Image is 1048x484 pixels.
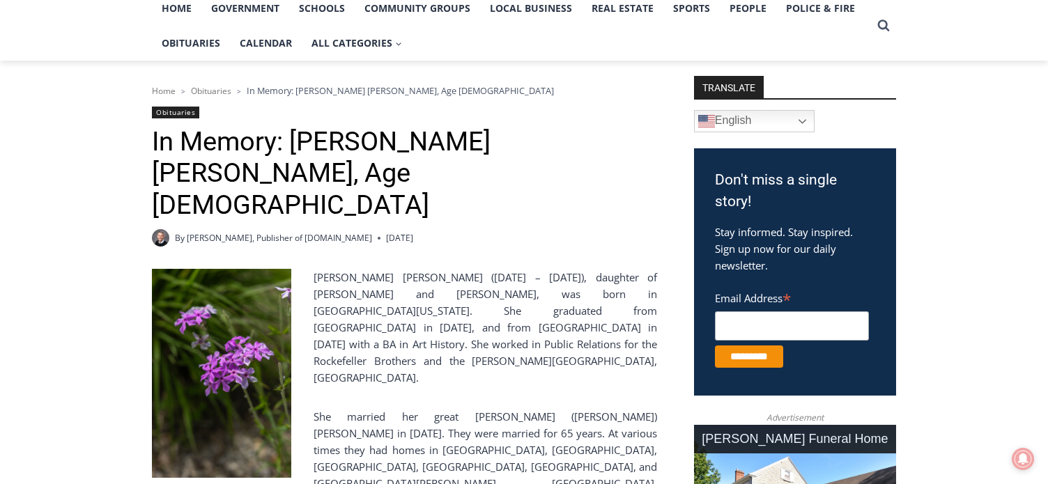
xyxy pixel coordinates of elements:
[1,140,140,173] a: Open Tues. - Sun. [PHONE_NUMBER]
[715,224,875,274] p: Stay informed. Stay inspired. Sign up now for our daily newsletter.
[715,169,875,213] h3: Don't miss a single story!
[335,135,675,173] a: Intern @ [DOMAIN_NAME]
[152,269,291,478] img: (PHOTO: Kim Eierman of EcoBeneficial designed and oversaw the installation of native plant beds f...
[152,229,169,247] a: Author image
[694,76,764,98] strong: TRANSLATE
[152,107,199,118] a: Obituaries
[302,26,412,61] button: Child menu of All Categories
[152,84,657,97] nav: Breadcrumbs
[352,1,658,135] div: "[PERSON_NAME] and I covered the [DATE] Parade, which was a really eye opening experience as I ha...
[237,86,241,96] span: >
[181,86,185,96] span: >
[152,85,176,97] a: Home
[187,232,372,244] a: [PERSON_NAME], Publisher of [DOMAIN_NAME]
[753,411,838,424] span: Advertisement
[337,1,421,63] img: s_800_809a2aa2-bb6e-4add-8b5e-749ad0704c34.jpeg
[247,84,554,97] span: In Memory: [PERSON_NAME] [PERSON_NAME], Age [DEMOGRAPHIC_DATA]
[4,143,137,196] span: Open Tues. - Sun. [PHONE_NUMBER]
[91,25,344,38] div: Serving [GEOGRAPHIC_DATA] Since [DATE]
[152,269,657,386] p: [PERSON_NAME] [PERSON_NAME] ([DATE] – [DATE]), daughter of [PERSON_NAME] and [PERSON_NAME], was b...
[414,4,503,63] a: Book [PERSON_NAME]'s Good Humor for Your Event
[230,26,302,61] a: Calendar
[152,26,230,61] a: Obituaries
[694,110,815,132] a: English
[191,85,231,97] a: Obituaries
[175,231,185,244] span: By
[386,231,413,244] time: [DATE]
[143,87,198,166] div: "the precise, almost orchestrated movements of cutting and assembling sushi and [PERSON_NAME] mak...
[715,284,869,309] label: Email Address
[364,139,646,170] span: Intern @ [DOMAIN_NAME]
[694,425,896,453] div: [PERSON_NAME] Funeral Home
[152,126,657,221] h1: In Memory: [PERSON_NAME] [PERSON_NAME], Age [DEMOGRAPHIC_DATA]
[424,15,485,54] h4: Book [PERSON_NAME]'s Good Humor for Your Event
[871,13,896,38] button: View Search Form
[698,113,715,130] img: en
